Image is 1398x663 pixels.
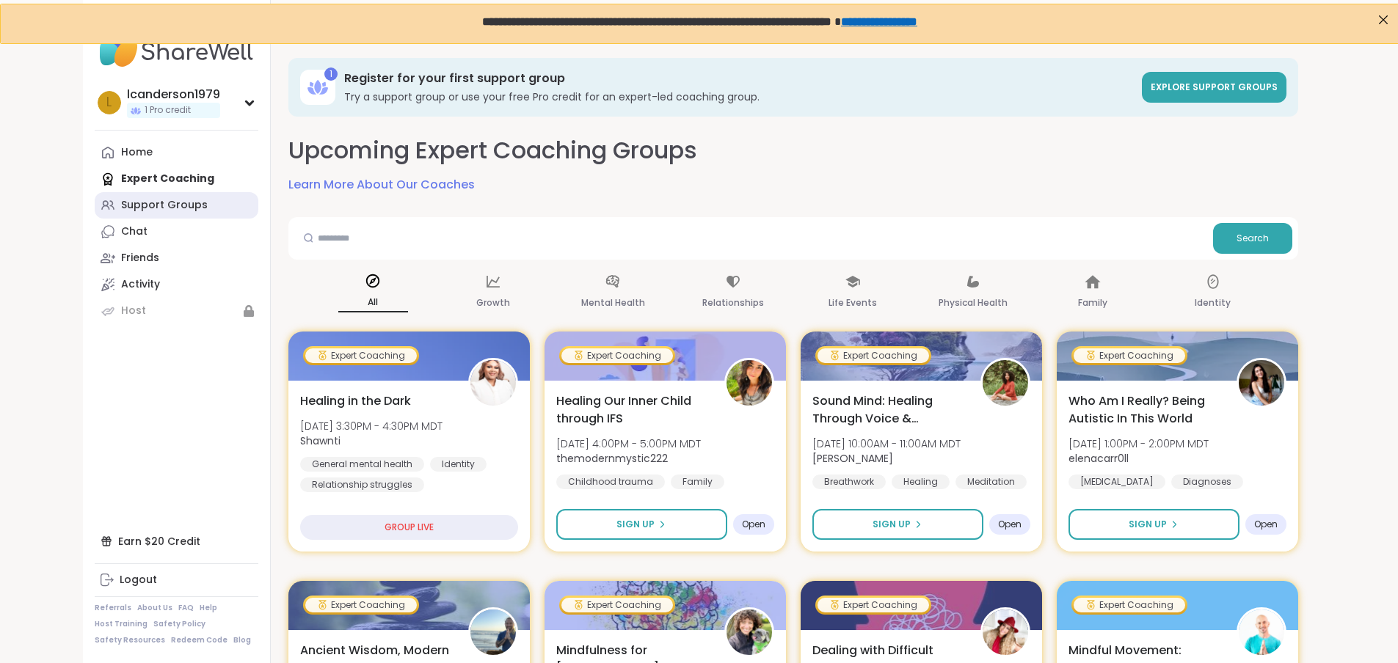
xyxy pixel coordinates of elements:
div: Close Step [1373,6,1392,25]
span: Healing Our Inner Child through IFS [556,392,708,428]
p: Family [1078,294,1107,312]
span: 1 Pro credit [145,104,191,117]
div: Logout [120,573,157,587]
img: CoachJennifer [727,609,772,655]
a: Explore support groups [1142,72,1286,103]
div: Expert Coaching [305,598,417,612]
div: Healing [892,475,950,489]
p: Relationships [702,294,764,312]
img: Joana_Ayala [983,360,1028,406]
span: Open [998,519,1022,530]
button: Sign Up [812,509,983,540]
a: Help [200,603,217,613]
p: Growth [476,294,510,312]
h2: Upcoming Expert Coaching Groups [288,134,697,167]
p: Mental Health [581,294,645,312]
div: 1 [324,67,338,81]
button: Sign Up [1068,509,1239,540]
a: Safety Resources [95,635,165,645]
b: [PERSON_NAME] [812,451,893,466]
a: Support Groups [95,192,258,219]
a: Blog [233,635,251,645]
span: l [106,93,112,112]
div: Support Groups [121,198,208,213]
button: Sign Up [556,509,727,540]
div: General mental health [300,457,424,472]
img: adrianmolina [1239,609,1284,655]
div: Earn $20 Credit [95,528,258,554]
div: lcanderson1979 [127,87,220,103]
span: [DATE] 3:30PM - 4:30PM MDT [300,419,443,433]
b: Shawnti [300,433,341,448]
button: Search [1213,223,1292,254]
span: Search [1237,232,1269,245]
a: Referrals [95,603,131,613]
span: Healing in the Dark [300,392,411,410]
a: Host Training [95,619,148,629]
div: Expert Coaching [561,348,673,363]
img: Shawnti [470,360,516,406]
div: Expert Coaching [305,348,417,363]
span: [DATE] 10:00AM - 11:00AM MDT [812,436,961,451]
a: Host [95,298,258,324]
img: themodernmystic222 [727,360,772,406]
h3: Try a support group or use your free Pro credit for an expert-led coaching group. [344,89,1133,104]
span: Explore support groups [1151,81,1278,93]
img: CLove [983,609,1028,655]
p: Physical Health [939,294,1008,312]
div: [MEDICAL_DATA] [1068,475,1165,489]
span: Open [742,519,765,530]
div: Friends [121,251,159,265]
p: Identity [1195,294,1231,312]
div: Identity [430,457,487,472]
a: Redeem Code [171,635,227,645]
a: Learn More About Our Coaches [288,176,475,194]
p: Life Events [829,294,877,312]
div: Expert Coaching [561,598,673,612]
b: themodernmystic222 [556,451,668,466]
div: Relationship struggles [300,477,424,492]
div: Diagnoses [1171,475,1243,489]
span: Who Am I Really? Being Autistic In This World [1068,392,1220,428]
span: Sign Up [1129,518,1167,531]
div: Family [671,475,724,489]
a: Friends [95,245,258,271]
div: Home [121,145,153,160]
span: Sign Up [616,518,655,531]
a: Chat [95,219,258,245]
a: Activity [95,271,258,298]
a: Safety Policy [153,619,205,629]
img: elenacarr0ll [1239,360,1284,406]
div: Expert Coaching [1074,348,1185,363]
div: Meditation [955,475,1027,489]
div: Chat [121,224,148,239]
div: Childhood trauma [556,475,665,489]
h3: Register for your first support group [344,70,1133,87]
a: FAQ [178,603,194,613]
img: GokuCloud [470,609,516,655]
div: Expert Coaching [818,348,929,363]
div: Expert Coaching [818,598,929,612]
img: ShareWell Nav Logo [95,23,258,75]
b: elenacarr0ll [1068,451,1129,466]
a: Logout [95,567,258,593]
span: Sound Mind: Healing Through Voice & Vibration [812,392,964,428]
div: Expert Coaching [1074,598,1185,612]
div: Host [121,304,146,318]
div: Activity [121,277,160,292]
div: Breathwork [812,475,886,489]
a: Home [95,139,258,166]
a: About Us [137,603,172,613]
span: Sign Up [873,518,911,531]
p: All [338,293,408,312]
span: Open [1254,519,1278,530]
div: GROUP LIVE [300,515,518,540]
span: [DATE] 1:00PM - 2:00PM MDT [1068,436,1209,451]
span: [DATE] 4:00PM - 5:00PM MDT [556,436,701,451]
